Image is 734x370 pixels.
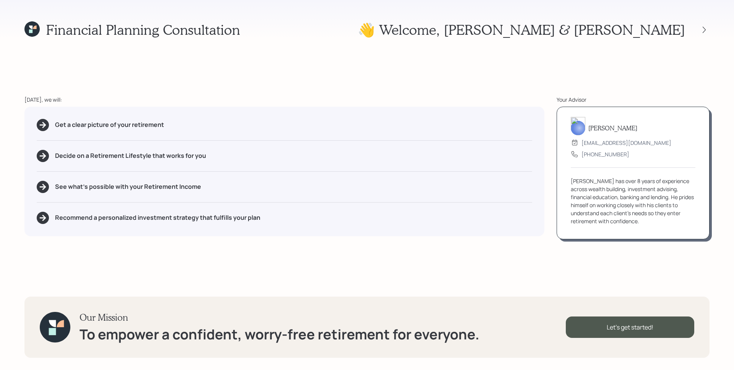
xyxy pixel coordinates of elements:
[358,21,685,38] h1: 👋 Welcome , [PERSON_NAME] & [PERSON_NAME]
[566,316,694,338] div: Let's get started!
[581,139,671,147] div: [EMAIL_ADDRESS][DOMAIN_NAME]
[80,312,479,323] h3: Our Mission
[557,96,710,104] div: Your Advisor
[588,124,637,131] h5: [PERSON_NAME]
[55,214,260,221] h5: Recommend a personalized investment strategy that fulfills your plan
[55,183,201,190] h5: See what's possible with your Retirement Income
[55,121,164,128] h5: Get a clear picture of your retirement
[80,326,479,342] h1: To empower a confident, worry-free retirement for everyone.
[571,117,585,135] img: james-distasi-headshot.png
[24,96,544,104] div: [DATE], we will:
[581,150,629,158] div: [PHONE_NUMBER]
[55,152,206,159] h5: Decide on a Retirement Lifestyle that works for you
[571,177,695,225] div: [PERSON_NAME] has over 8 years of experience across wealth building, investment advising, financi...
[46,21,240,38] h1: Financial Planning Consultation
